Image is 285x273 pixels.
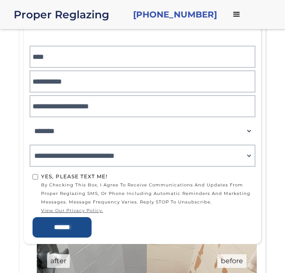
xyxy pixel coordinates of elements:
span: by checking this box, I agree to receive communications and updates from Proper Reglazing SMS, or... [41,181,252,215]
input: Yes, Please text me!by checking this box, I agree to receive communications and updates from Prop... [33,174,38,180]
a: home [14,9,126,20]
div: Proper Reglazing [14,9,126,20]
div: Get a FREE estimate [33,13,252,49]
form: Home page form [28,13,257,238]
a: view our privacy policy. [41,206,252,215]
a: [PHONE_NUMBER] [133,9,217,20]
div: Yes, Please text me! [41,172,252,181]
div: menu [224,2,249,27]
